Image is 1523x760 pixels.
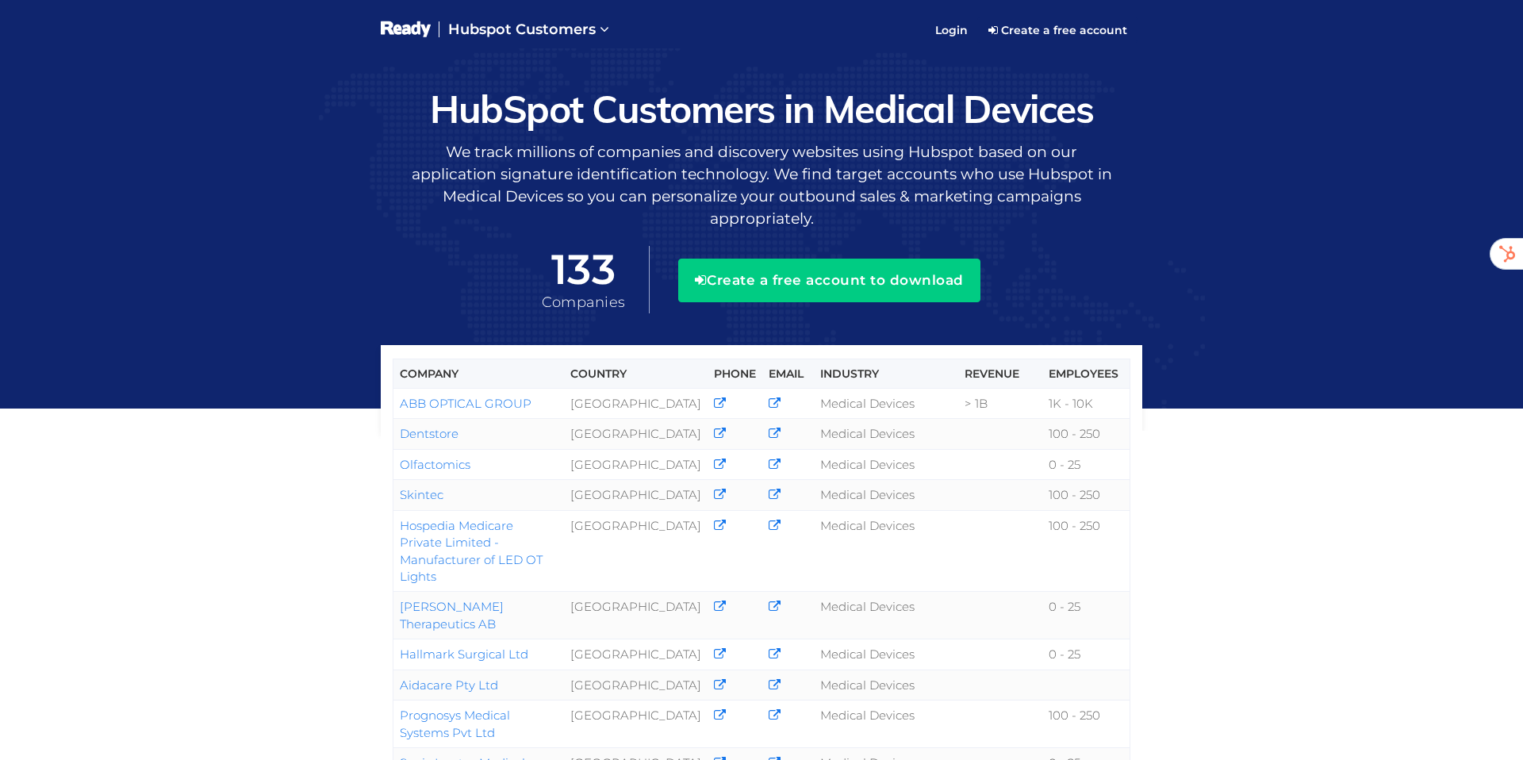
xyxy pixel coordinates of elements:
td: [GEOGRAPHIC_DATA] [564,480,708,510]
th: Company [393,359,565,389]
td: Medical Devices [814,670,958,700]
a: Hallmark Surgical Ltd [400,647,528,662]
th: Employees [1042,359,1130,389]
td: Medical Devices [814,419,958,449]
td: 0 - 25 [1042,639,1130,670]
span: Companies [542,294,626,311]
th: Revenue [958,359,1042,389]
td: 100 - 250 [1042,419,1130,449]
td: Medical Devices [814,449,958,479]
a: Aidacare Pty Ltd [400,677,498,693]
a: Login [926,10,977,50]
p: We track millions of companies and discovery websites using Hubspot based on our application sign... [381,141,1142,230]
td: 100 - 250 [1042,701,1130,748]
a: Hubspot Customers [439,8,619,52]
td: [GEOGRAPHIC_DATA] [564,419,708,449]
th: Country [564,359,708,389]
td: 100 - 250 [1042,480,1130,510]
a: Skintec [400,487,443,502]
td: [GEOGRAPHIC_DATA] [564,592,708,639]
td: [GEOGRAPHIC_DATA] [564,701,708,748]
td: Medical Devices [814,480,958,510]
a: Hospedia Medicare Private Limited - Manufacturer of LED OT Lights [400,518,543,584]
a: Olfactomics [400,457,470,472]
td: Medical Devices [814,592,958,639]
td: 0 - 25 [1042,592,1130,639]
span: 133 [542,247,626,293]
span: Login [935,23,968,37]
th: Industry [814,359,958,389]
td: 1K - 10K [1042,389,1130,419]
a: ABB OPTICAL GROUP [400,396,531,411]
a: [PERSON_NAME] Therapeutics AB [400,599,504,631]
td: [GEOGRAPHIC_DATA] [564,389,708,419]
td: Medical Devices [814,510,958,592]
a: Prognosys Medical Systems Pvt Ltd [400,708,510,739]
td: 100 - 250 [1042,510,1130,592]
a: Dentstore [400,426,458,441]
td: [GEOGRAPHIC_DATA] [564,510,708,592]
td: Medical Devices [814,701,958,748]
td: > 1B [958,389,1042,419]
th: Phone [708,359,762,389]
h1: HubSpot Customers in Medical Devices [381,88,1142,130]
td: [GEOGRAPHIC_DATA] [564,639,708,670]
td: Medical Devices [814,639,958,670]
td: Medical Devices [814,389,958,419]
td: 0 - 25 [1042,449,1130,479]
span: Hubspot Customers [448,21,596,38]
img: logo [381,20,431,40]
a: Create a free account [977,17,1138,43]
td: [GEOGRAPHIC_DATA] [564,449,708,479]
th: Email [762,359,813,389]
td: [GEOGRAPHIC_DATA] [564,670,708,700]
button: Create a free account to download [678,259,980,301]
